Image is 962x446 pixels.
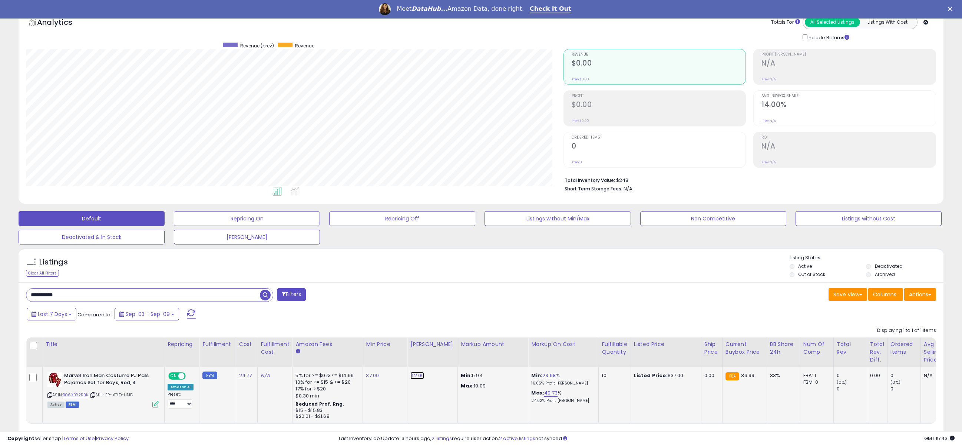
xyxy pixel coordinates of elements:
[169,373,178,379] span: ON
[461,382,474,389] strong: Max:
[38,310,67,318] span: Last 7 Days
[485,211,631,226] button: Listings without Min/Max
[725,372,739,380] small: FBA
[329,211,475,226] button: Repricing Off
[96,435,129,442] a: Privacy Policy
[63,435,95,442] a: Terms of Use
[39,257,68,267] h5: Listings
[837,379,847,385] small: (0%)
[771,19,800,26] div: Totals For
[239,372,252,379] a: 24.77
[572,59,746,69] h2: $0.00
[924,435,955,442] span: 2025-09-17 15:43 GMT
[602,340,627,356] div: Fulfillable Quantity
[837,372,867,379] div: 0
[875,271,895,277] label: Archived
[531,372,542,379] b: Min:
[544,389,558,397] a: 40.73
[77,311,112,318] span: Compared to:
[366,372,379,379] a: 37.00
[531,398,593,403] p: 24.02% Profit [PERSON_NAME]
[295,401,344,407] b: Reduced Prof. Rng.
[19,230,165,244] button: Deactivated & In Stock
[634,372,668,379] b: Listed Price:
[277,288,306,301] button: Filters
[26,270,59,277] div: Clear All Filters
[531,381,593,386] p: 16.05% Profit [PERSON_NAME]
[640,211,786,226] button: Non Competitive
[397,5,524,13] div: Meet Amazon Data, done right.
[798,263,812,269] label: Active
[873,291,896,298] span: Columns
[240,43,274,49] span: Revenue (prev)
[461,383,522,389] p: 10.09
[770,340,797,356] div: BB Share 24h.
[870,372,882,379] div: 0.00
[890,386,920,392] div: 0
[202,340,232,348] div: Fulfillment
[37,17,87,29] h5: Analytics
[761,94,936,98] span: Avg. Buybox Share
[46,340,161,348] div: Title
[47,372,159,407] div: ASIN:
[572,160,582,164] small: Prev: 0
[572,119,589,123] small: Prev: $0.00
[761,160,776,164] small: Prev: N/A
[339,435,955,442] div: Last InventoryLab Update: 3 hours ago, require user action, not synced.
[803,340,830,356] div: Num of Comp.
[634,340,698,348] div: Listed Price
[761,53,936,57] span: Profit [PERSON_NAME]
[860,17,915,27] button: Listings With Cost
[115,308,179,320] button: Sep-03 - Sep-09
[261,340,289,356] div: Fulfillment Cost
[572,100,746,110] h2: $0.00
[797,33,858,41] div: Include Returns
[7,435,129,442] div: seller snap | |
[761,136,936,140] span: ROI
[295,393,357,399] div: $0.30 min
[174,211,320,226] button: Repricing On
[174,230,320,244] button: [PERSON_NAME]
[379,3,391,15] img: Profile image for Georgie
[295,348,300,355] small: Amazon Fees.
[829,288,867,301] button: Save View
[410,372,424,379] a: 42.00
[89,392,133,398] span: | SKU: FP-KO1D-U1JD
[565,186,622,192] b: Short Term Storage Fees:
[761,142,936,152] h2: N/A
[185,373,196,379] span: OFF
[924,340,951,364] div: Avg Selling Price
[239,340,255,348] div: Cost
[531,389,544,396] b: Max:
[295,340,360,348] div: Amazon Fees
[572,142,746,152] h2: 0
[725,340,764,356] div: Current Buybox Price
[411,5,447,12] i: DataHub...
[528,337,599,367] th: The percentage added to the cost of goods (COGS) that forms the calculator for Min & Max prices.
[461,340,525,348] div: Markup Amount
[47,372,62,387] img: 516fCpnibqL._SL40_.jpg
[531,340,595,348] div: Markup on Cost
[770,372,794,379] div: 33%
[295,43,314,49] span: Revenue
[890,379,901,385] small: (0%)
[27,308,76,320] button: Last 7 Days
[295,372,357,379] div: 5% for >= $0 & <= $14.99
[63,392,88,398] a: B06XBR2RBK
[410,340,454,348] div: [PERSON_NAME]
[924,372,948,379] div: N/A
[261,372,270,379] a: N/A
[790,254,943,262] p: Listing States:
[432,435,452,442] a: 2 listings
[796,211,942,226] button: Listings without Cost
[565,175,930,184] li: $248
[803,372,828,379] div: FBA: 1
[904,288,936,301] button: Actions
[877,327,936,334] div: Displaying 1 to 1 of 1 items
[572,77,589,81] small: Prev: $0.00
[741,372,754,379] span: 36.99
[66,402,79,408] span: FBM
[542,372,556,379] a: 23.98
[531,390,593,403] div: %
[704,340,719,356] div: Ship Price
